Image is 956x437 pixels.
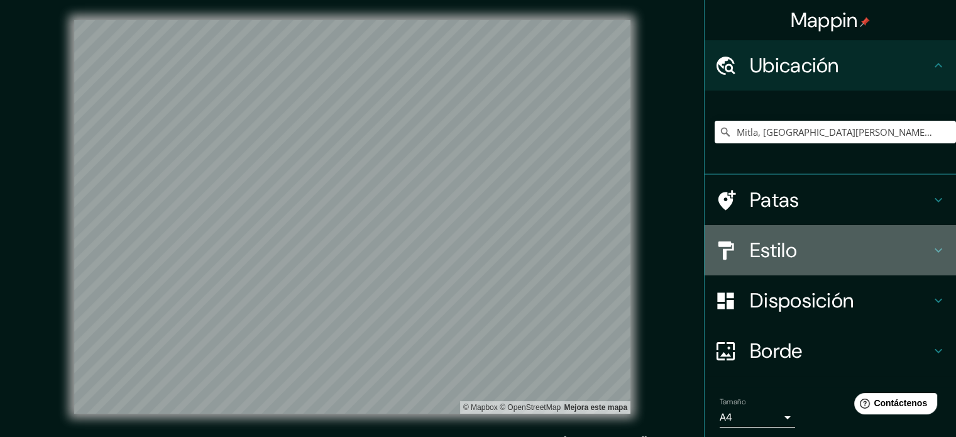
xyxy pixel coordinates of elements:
font: A4 [720,411,732,424]
a: Mapa de calles abierto [500,403,561,412]
font: Ubicación [750,52,839,79]
div: Ubicación [705,40,956,91]
font: Disposición [750,287,854,314]
font: Tamaño [720,397,745,407]
div: Borde [705,326,956,376]
div: Patas [705,175,956,225]
font: Patas [750,187,799,213]
a: Mapbox [463,403,498,412]
div: Estilo [705,225,956,275]
div: A4 [720,407,795,428]
font: Borde [750,338,803,364]
canvas: Mapa [74,20,630,414]
font: © Mapbox [463,403,498,412]
img: pin-icon.png [860,17,870,27]
font: © OpenStreetMap [500,403,561,412]
a: Map feedback [564,403,627,412]
div: Disposición [705,275,956,326]
font: Mejora este mapa [564,403,627,412]
input: Elige tu ciudad o zona [715,121,956,143]
font: Mappin [791,7,858,33]
font: Estilo [750,237,797,263]
iframe: Lanzador de widgets de ayuda [844,388,942,423]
